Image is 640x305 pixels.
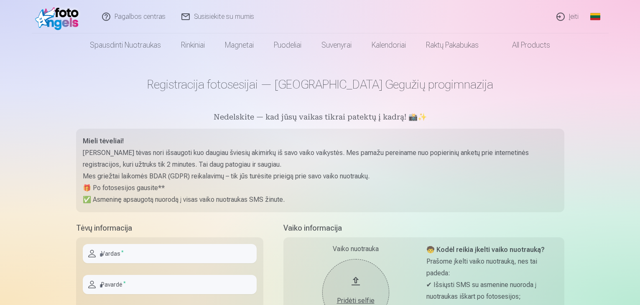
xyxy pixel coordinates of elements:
strong: 🧒 Kodėl reikia įkelti vaiko nuotrauką? [426,246,545,254]
p: Mes griežtai laikomės BDAR (GDPR) reikalavimų – tik jūs turėsite prieigą prie savo vaiko nuotraukų. [83,170,558,182]
div: Vaiko nuotrauka [290,244,421,254]
strong: Mieli tėveliai! [83,137,124,145]
a: Magnetai [215,33,264,57]
a: Raktų pakabukas [416,33,489,57]
p: ✔ Išsiųsti SMS su asmenine nuoroda į nuotraukas iškart po fotosesijos; [426,279,558,302]
img: /fa2 [35,3,83,30]
h1: Registracija fotosesijai — [GEOGRAPHIC_DATA] Gegužių progimnazija [76,77,564,92]
a: Kalendoriai [362,33,416,57]
p: Prašome įkelti vaiko nuotrauką, nes tai padeda: [426,256,558,279]
h5: Nedelskite — kad jūsų vaikas tikrai patektų į kadrą! 📸✨ [76,112,564,124]
a: Suvenyrai [311,33,362,57]
a: Puodeliai [264,33,311,57]
p: ✅ Asmeninę apsaugotą nuorodą į visas vaiko nuotraukas SMS žinute. [83,194,558,206]
p: 🎁 Po fotosesijos gausite** [83,182,558,194]
a: Rinkiniai [171,33,215,57]
h5: Vaiko informacija [283,222,564,234]
a: All products [489,33,560,57]
a: Spausdinti nuotraukas [80,33,171,57]
p: [PERSON_NAME] tėvas nori išsaugoti kuo daugiau šviesių akimirkų iš savo vaiko vaikystės. Mes pama... [83,147,558,170]
h5: Tėvų informacija [76,222,263,234]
